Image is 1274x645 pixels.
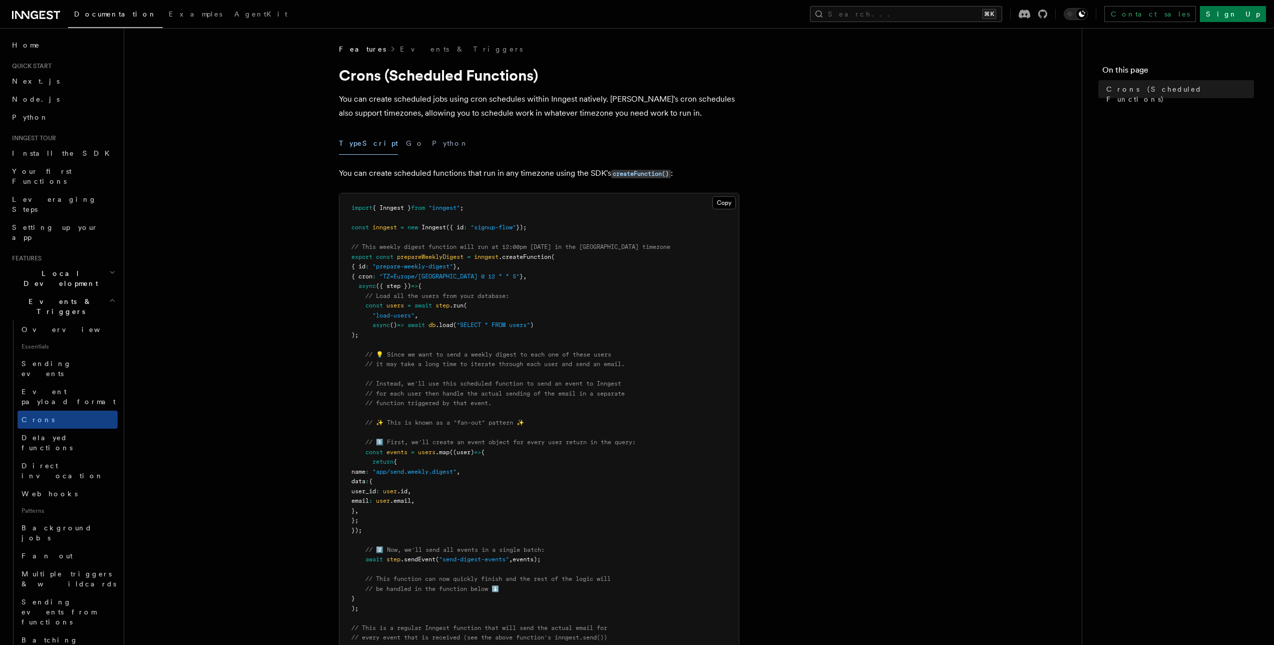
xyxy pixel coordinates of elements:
span: = [411,449,414,456]
span: const [365,449,383,456]
span: .email [390,497,411,504]
a: Webhooks [18,485,118,503]
span: ); [351,332,358,339]
span: , [509,556,513,563]
span: // This weekly digest function will run at 12:00pm [DATE] in the [GEOGRAPHIC_DATA] timezone [351,243,670,250]
span: }); [351,527,362,534]
span: prepareWeeklyDigest [397,253,464,260]
span: const [365,302,383,309]
span: : [372,273,376,280]
span: inngest [474,253,499,260]
p: You can create scheduled jobs using cron schedules within Inngest natively. [PERSON_NAME]'s cron ... [339,92,739,120]
a: Background jobs [18,519,118,547]
span: Event payload format [22,388,116,406]
span: , [414,312,418,319]
span: => [397,321,404,329]
span: "signup-flow" [471,224,516,231]
span: const [351,224,369,231]
span: Crons [22,416,55,424]
button: Local Development [8,264,118,292]
span: // This function can now quickly finish and the rest of the logic will [365,575,611,582]
span: = [407,302,411,309]
span: = [467,253,471,260]
p: You can create scheduled functions that run in any timezone using the SDK's : [339,166,739,181]
span: ( [464,302,467,309]
span: step [386,556,400,563]
button: Events & Triggers [8,292,118,320]
a: Documentation [68,3,163,28]
span: Essentials [18,339,118,355]
span: AgentKit [234,10,287,18]
span: async [372,321,390,329]
span: name [351,468,365,475]
a: Fan out [18,547,118,565]
span: ) [530,321,534,329]
span: ({ step }) [376,282,411,289]
span: ( [453,321,457,329]
span: Multiple triggers & wildcards [22,570,116,588]
span: // 💡 Since we want to send a weekly digest to each one of these users [365,351,611,358]
a: Next.js [8,72,118,90]
span: users [418,449,436,456]
span: .id [397,488,407,495]
a: Delayed functions [18,429,118,457]
span: // 1️⃣ First, we'll create an event object for every user return in the query: [365,439,636,446]
span: export [351,253,372,260]
span: inngest [372,224,397,231]
span: events); [513,556,541,563]
span: { [418,282,421,289]
span: users [386,302,404,309]
span: .run [450,302,464,309]
span: Patterns [18,503,118,519]
span: user_id [351,488,376,495]
span: async [358,282,376,289]
a: Sending events from functions [18,593,118,631]
a: Events & Triggers [400,44,523,54]
span: "inngest" [429,204,460,211]
span: { [481,449,485,456]
span: { id [351,263,365,270]
a: Crons (Scheduled Functions) [1102,80,1254,108]
span: : [365,478,369,485]
span: () [390,321,397,329]
span: .map [436,449,450,456]
span: db [429,321,436,329]
span: Local Development [8,268,109,288]
span: Sending events from functions [22,598,96,626]
span: // Instead, we'll use this scheduled function to send an event to Inngest [365,380,621,387]
span: Background jobs [22,524,92,542]
span: Delayed functions [22,434,73,452]
a: Leveraging Steps [8,190,118,218]
span: } [453,263,457,270]
span: "app/send.weekly.digest" [372,468,457,475]
span: // be handled in the function below ⬇️ [365,585,499,592]
span: ((user) [450,449,474,456]
span: // ✨ This is known as a "fan-out" pattern ✨ [365,419,524,426]
a: Install the SDK [8,144,118,162]
a: Your first Functions [8,162,118,190]
button: Python [432,132,469,155]
span: "TZ=Europe/[GEOGRAPHIC_DATA] 0 12 * * 5" [379,273,520,280]
span: } [520,273,523,280]
span: => [474,449,481,456]
span: from [411,204,425,211]
span: Crons (Scheduled Functions) [1106,84,1254,104]
span: : [464,224,467,231]
span: Inngest tour [8,134,56,142]
a: Home [8,36,118,54]
span: Fan out [22,552,73,560]
span: Node.js [12,95,60,103]
a: createFunction() [611,168,671,178]
a: Python [8,108,118,126]
span: : [365,468,369,475]
span: Events & Triggers [8,296,109,316]
span: Webhooks [22,490,78,498]
span: Leveraging Steps [12,195,97,213]
span: Inngest [421,224,446,231]
span: // for each user then handle the actual sending of the email in a separate [365,390,625,397]
button: Go [406,132,424,155]
span: ); [351,605,358,612]
button: Toggle dark mode [1064,8,1088,20]
span: ; [460,204,464,211]
span: data [351,478,365,485]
